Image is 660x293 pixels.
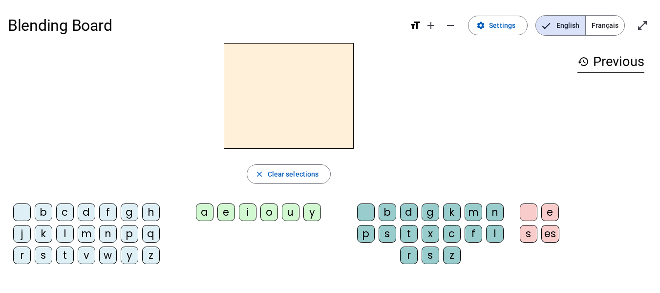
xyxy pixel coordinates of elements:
div: x [422,225,439,243]
mat-icon: remove [445,20,456,31]
button: Settings [468,16,528,35]
div: q [142,225,160,243]
div: f [99,203,117,221]
div: z [443,247,461,264]
div: h [142,203,160,221]
mat-icon: close [255,170,264,179]
div: n [99,225,117,243]
div: z [142,247,160,264]
div: k [35,225,52,243]
h3: Previous [577,51,644,73]
div: n [486,203,504,221]
div: b [35,203,52,221]
div: e [541,203,559,221]
div: j [13,225,31,243]
div: s [35,247,52,264]
mat-icon: settings [476,21,485,30]
div: es [541,225,559,243]
div: i [239,203,256,221]
div: g [121,203,138,221]
span: Français [586,16,624,35]
div: c [443,225,461,243]
div: k [443,203,461,221]
div: o [260,203,278,221]
div: a [196,203,213,221]
div: g [422,203,439,221]
div: d [400,203,418,221]
div: m [78,225,95,243]
div: u [282,203,299,221]
mat-icon: add [425,20,437,31]
div: y [121,247,138,264]
mat-icon: format_size [409,20,421,31]
div: b [379,203,396,221]
div: l [486,225,504,243]
button: Enter full screen [633,16,652,35]
div: s [422,247,439,264]
span: Clear selections [268,168,319,180]
div: e [217,203,235,221]
div: c [56,203,74,221]
span: English [536,16,585,35]
button: Decrease font size [441,16,460,35]
mat-button-toggle-group: Language selection [535,15,625,36]
div: l [56,225,74,243]
div: r [400,247,418,264]
h1: Blending Board [8,10,402,41]
button: Increase font size [421,16,441,35]
div: p [357,225,375,243]
mat-icon: open_in_full [637,20,648,31]
div: v [78,247,95,264]
div: t [56,247,74,264]
div: w [99,247,117,264]
div: m [465,203,482,221]
div: r [13,247,31,264]
div: t [400,225,418,243]
mat-icon: history [577,56,589,68]
div: p [121,225,138,243]
button: Clear selections [247,164,331,184]
div: f [465,225,482,243]
div: d [78,203,95,221]
span: Settings [489,20,515,31]
div: s [379,225,396,243]
div: s [520,225,537,243]
div: y [303,203,321,221]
